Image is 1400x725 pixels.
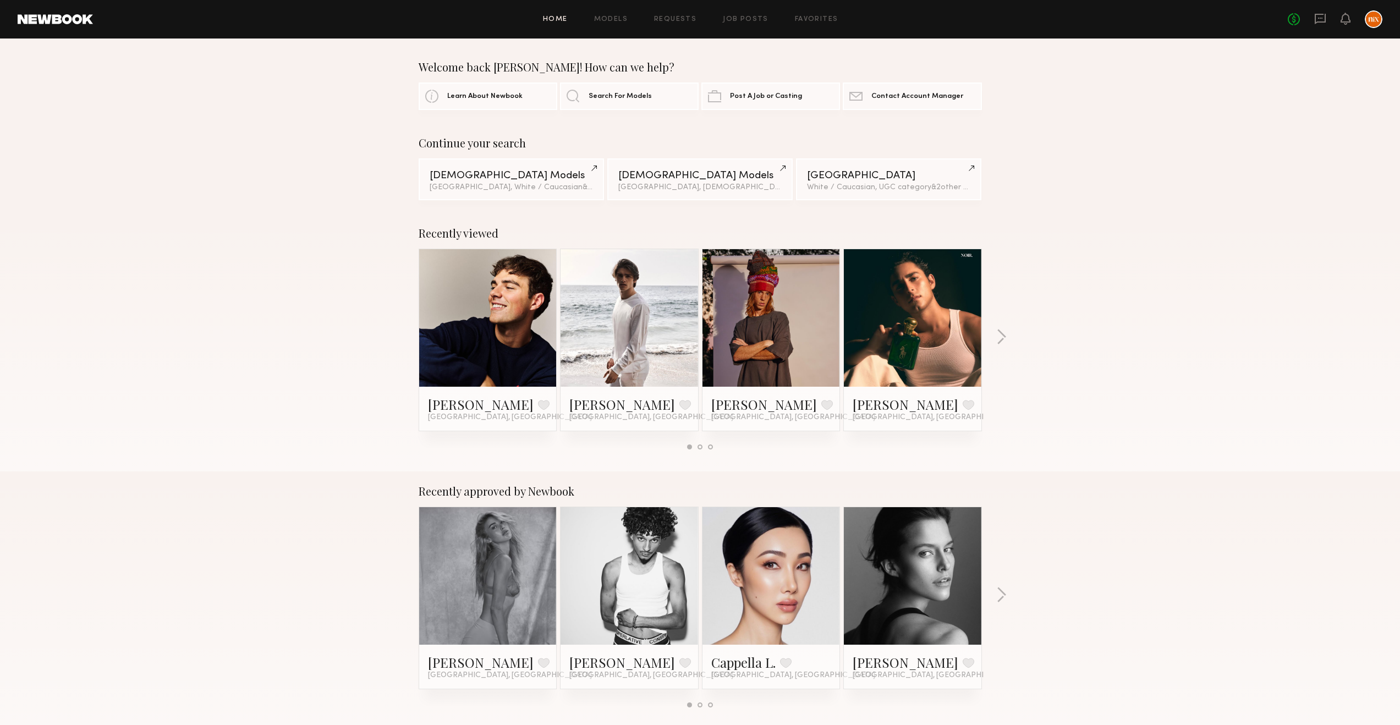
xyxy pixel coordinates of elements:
[730,93,802,100] span: Post A Job or Casting
[569,396,675,413] a: [PERSON_NAME]
[428,671,592,680] span: [GEOGRAPHIC_DATA], [GEOGRAPHIC_DATA]
[843,83,981,110] a: Contact Account Manager
[618,171,782,181] div: [DEMOGRAPHIC_DATA] Models
[853,671,1017,680] span: [GEOGRAPHIC_DATA], [GEOGRAPHIC_DATA]
[723,16,768,23] a: Job Posts
[853,653,958,671] a: [PERSON_NAME]
[654,16,696,23] a: Requests
[419,227,982,240] div: Recently viewed
[543,16,568,23] a: Home
[807,171,970,181] div: [GEOGRAPHIC_DATA]
[569,671,733,680] span: [GEOGRAPHIC_DATA], [GEOGRAPHIC_DATA]
[419,61,982,74] div: Welcome back [PERSON_NAME]! How can we help?
[711,396,817,413] a: [PERSON_NAME]
[711,413,875,422] span: [GEOGRAPHIC_DATA], [GEOGRAPHIC_DATA]
[419,83,557,110] a: Learn About Newbook
[428,413,592,422] span: [GEOGRAPHIC_DATA], [GEOGRAPHIC_DATA]
[711,653,776,671] a: Cappella L.
[569,653,675,671] a: [PERSON_NAME]
[583,184,630,191] span: & 1 other filter
[871,93,963,100] span: Contact Account Manager
[428,396,534,413] a: [PERSON_NAME]
[796,158,981,200] a: [GEOGRAPHIC_DATA]White / Caucasian, UGC category&2other filters
[419,136,982,150] div: Continue your search
[931,184,984,191] span: & 2 other filter s
[701,83,840,110] a: Post A Job or Casting
[430,171,593,181] div: [DEMOGRAPHIC_DATA] Models
[419,158,604,200] a: [DEMOGRAPHIC_DATA] Models[GEOGRAPHIC_DATA], White / Caucasian&1other filter
[795,16,838,23] a: Favorites
[589,93,652,100] span: Search For Models
[560,83,699,110] a: Search For Models
[618,184,782,191] div: [GEOGRAPHIC_DATA], [DEMOGRAPHIC_DATA]
[594,16,628,23] a: Models
[607,158,793,200] a: [DEMOGRAPHIC_DATA] Models[GEOGRAPHIC_DATA], [DEMOGRAPHIC_DATA]
[853,413,1017,422] span: [GEOGRAPHIC_DATA], [GEOGRAPHIC_DATA]
[447,93,523,100] span: Learn About Newbook
[853,396,958,413] a: [PERSON_NAME]
[711,671,875,680] span: [GEOGRAPHIC_DATA], [GEOGRAPHIC_DATA]
[428,653,534,671] a: [PERSON_NAME]
[419,485,982,498] div: Recently approved by Newbook
[569,413,733,422] span: [GEOGRAPHIC_DATA], [GEOGRAPHIC_DATA]
[807,184,970,191] div: White / Caucasian, UGC category
[430,184,593,191] div: [GEOGRAPHIC_DATA], White / Caucasian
